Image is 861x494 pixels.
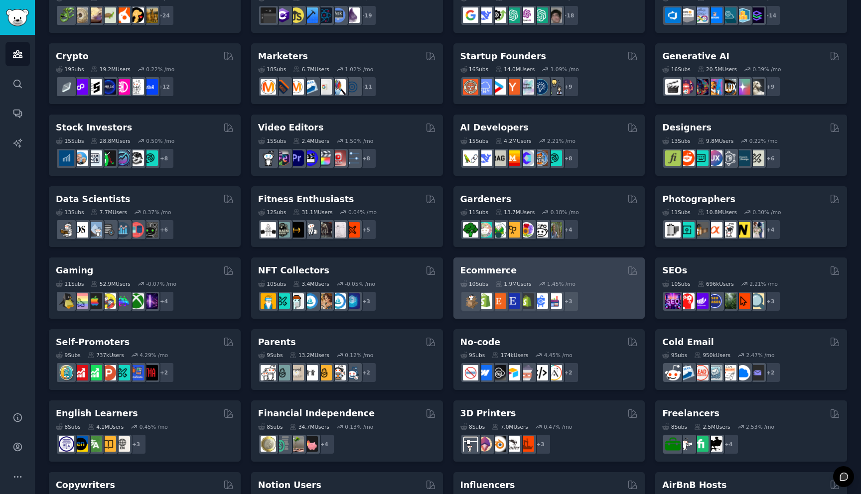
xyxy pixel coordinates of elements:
img: blender [491,436,506,452]
img: MachineLearning [59,222,74,238]
div: 737k Users [88,352,124,359]
img: ArtificalIntelligence [547,7,562,23]
div: 2.47 % /mo [746,352,774,359]
h2: Designers [662,122,712,134]
img: aws_cdk [735,7,750,23]
img: 0xPolygon [73,79,88,95]
h2: Gaming [56,264,93,277]
img: iOSProgramming [302,7,318,23]
img: toddlers [302,365,318,380]
img: b2b_sales [721,365,736,380]
div: + 6 [760,148,781,169]
div: -0.07 % /mo [146,280,176,287]
img: EtsySellers [505,293,520,309]
div: 34.7M Users [289,423,329,430]
div: 13 Sub s [56,209,84,216]
img: linux_gaming [59,293,74,309]
img: FinancialPlanning [275,436,290,452]
img: llmops [533,150,548,166]
div: 1.09 % /mo [551,66,579,73]
div: 8 Sub s [258,423,283,430]
div: 1.02 % /mo [345,66,373,73]
img: canon [721,222,736,238]
img: technicalanalysis [143,150,158,166]
img: nocodelowcode [519,365,534,380]
img: content_marketing [261,79,276,95]
img: Entrepreneurship [533,79,548,95]
h2: Data Scientists [56,193,130,206]
img: Parents [344,365,360,380]
img: Freelancers [707,436,722,452]
div: + 6 [153,219,174,240]
img: csharp [275,7,290,23]
img: ecommercemarketing [533,293,548,309]
img: growmybusiness [547,79,562,95]
img: software [261,7,276,23]
img: OpenAIDev [519,7,534,23]
img: AWS_Certified_Experts [679,7,695,23]
h2: SEOs [662,264,687,277]
img: flowers [519,222,534,238]
img: platformengineering [721,7,736,23]
img: postproduction [344,150,360,166]
img: personaltraining [344,222,360,238]
img: DevOpsLinks [707,7,722,23]
img: defi_ [143,79,158,95]
img: NFTExchange [261,293,276,309]
img: SEO_cases [707,293,722,309]
img: workout [288,222,304,238]
img: dividends [59,150,74,166]
h2: Ecommerce [460,264,517,277]
div: 0.22 % /mo [146,66,174,73]
div: + 18 [558,5,579,26]
img: dogbreed [143,7,158,23]
img: Local_SEO [721,293,736,309]
div: 3.4M Users [293,280,329,287]
img: web3 [101,79,116,95]
img: UrbanGardening [533,222,548,238]
img: AIDevelopersSociety [547,150,562,166]
img: GoogleGeminiAI [463,7,478,23]
h2: Generative AI [662,50,729,63]
div: 13.2M Users [289,352,329,359]
img: Airtable [505,365,520,380]
div: + 5 [356,219,377,240]
div: 696k Users [698,280,734,287]
img: editors [275,150,290,166]
img: ballpython [73,7,88,23]
div: 1.50 % /mo [345,137,373,144]
div: + 2 [760,362,781,383]
img: streetphotography [679,222,695,238]
div: + 12 [153,76,174,97]
img: NoCodeMovement [533,365,548,380]
img: datascience [73,222,88,238]
img: Docker_DevOps [693,7,709,23]
img: webflow [477,365,492,380]
img: SingleParents [275,365,290,380]
img: OpenSourceAI [519,150,534,166]
div: 15 Sub s [460,137,488,144]
div: 0.22 % /mo [749,137,778,144]
div: 12 Sub s [258,209,286,216]
h2: 3D Printers [460,407,516,420]
img: MistralAI [505,150,520,166]
img: dalle2 [679,79,695,95]
img: 3Dprinting [463,436,478,452]
img: UXDesign [707,150,722,166]
div: 14.0M Users [495,66,535,73]
h2: Photographers [662,193,735,206]
img: typography [665,150,681,166]
img: DigitalItems [344,293,360,309]
img: vegetablegardening [463,222,478,238]
img: SonyAlpha [707,222,722,238]
div: 7.7M Users [91,209,127,216]
h2: NFT Collectors [258,264,329,277]
img: chatgpt_prompts_ [533,7,548,23]
div: 9 Sub s [662,352,687,359]
div: 950k Users [694,352,730,359]
img: ecommerce_growth [547,293,562,309]
img: gopro [261,150,276,166]
img: sdforall [707,79,722,95]
div: 10 Sub s [460,280,488,287]
img: Fiverr [693,436,709,452]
